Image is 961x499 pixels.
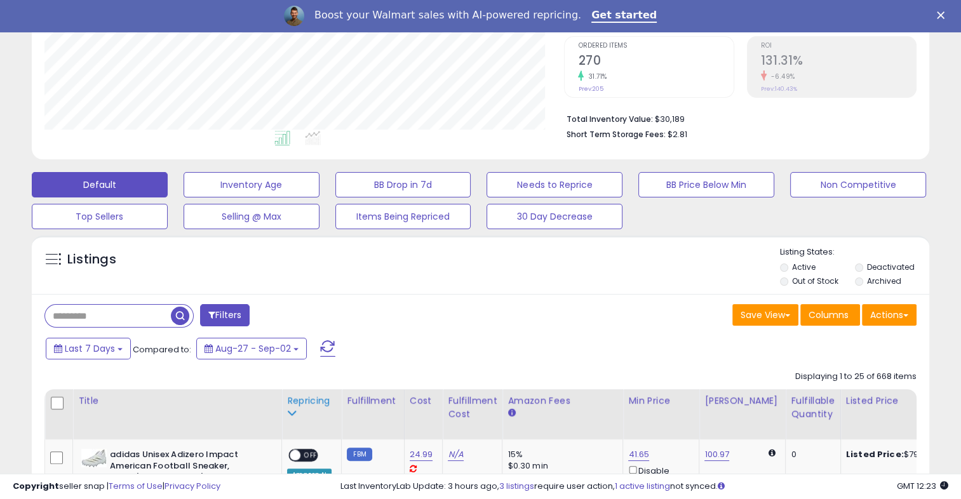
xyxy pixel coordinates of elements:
div: Close [937,11,950,19]
a: 1 active listing [615,480,670,492]
div: Cost [410,394,438,408]
b: Listed Price: [846,448,904,460]
label: Archived [867,276,901,286]
button: BB Price Below Min [638,172,774,197]
button: Selling @ Max [184,204,319,229]
a: N/A [448,448,463,461]
a: 24.99 [410,448,433,461]
button: Inventory Age [184,172,319,197]
div: [PERSON_NAME] [704,394,780,408]
button: Last 7 Days [46,338,131,359]
h2: 131.31% [761,53,916,70]
small: Prev: 140.43% [761,85,797,93]
b: Short Term Storage Fees: [566,129,665,140]
div: Min Price [628,394,694,408]
div: Boost your Walmart sales with AI-powered repricing. [314,9,581,22]
div: 15% [507,449,613,460]
div: Listed Price [846,394,956,408]
div: Fulfillable Quantity [791,394,835,421]
a: 41.65 [628,448,649,461]
div: Repricing [287,394,336,408]
button: Non Competitive [790,172,926,197]
small: -6.49% [767,72,795,81]
div: 0 [791,449,830,460]
div: Fulfillment Cost [448,394,497,421]
img: 41Nvky+ZN1L._SL40_.jpg [81,449,107,467]
b: Total Inventory Value: [566,114,652,124]
h2: 270 [578,53,733,70]
span: ROI [761,43,916,50]
button: Save View [732,304,798,326]
span: OFF [300,449,321,460]
div: Title [78,394,276,408]
button: Filters [200,304,250,326]
label: Deactivated [867,262,915,272]
div: seller snap | | [13,481,220,493]
button: Items Being Repriced [335,204,471,229]
strong: Copyright [13,480,59,492]
button: Columns [800,304,860,326]
small: FBM [347,448,372,461]
img: Profile image for Adrian [284,6,304,26]
li: $30,189 [566,110,907,126]
label: Out of Stock [792,276,838,286]
a: Terms of Use [109,480,163,492]
button: Actions [862,304,917,326]
span: Columns [809,309,849,321]
p: Listing States: [780,246,929,258]
span: 2025-09-11 12:23 GMT [897,480,948,492]
div: Amazon Fees [507,394,617,408]
button: Top Sellers [32,204,168,229]
button: Needs to Reprice [487,172,622,197]
a: 3 listings [499,480,534,492]
label: Active [792,262,816,272]
div: $0.30 min [507,460,613,472]
button: Default [32,172,168,197]
div: $79.99 [846,449,951,460]
h5: Listings [67,251,116,269]
span: Compared to: [133,343,191,356]
b: adidas Unisex Adizero Impact American Football Sneaker, White/Gold Metallic/White, 10.5 US Men [110,449,264,499]
small: 31.71% [584,72,607,81]
button: 30 Day Decrease [487,204,622,229]
small: Amazon Fees. [507,408,515,419]
span: Ordered Items [578,43,733,50]
button: Aug-27 - Sep-02 [196,338,307,359]
div: Fulfillment [347,394,398,408]
div: Displaying 1 to 25 of 668 items [795,371,917,383]
span: $2.81 [667,128,687,140]
a: 100.97 [704,448,729,461]
small: Prev: 205 [578,85,603,93]
a: Get started [591,9,657,23]
span: Last 7 Days [65,342,115,355]
a: Privacy Policy [165,480,220,492]
div: Last InventoryLab Update: 3 hours ago, require user action, not synced. [340,481,948,493]
span: Aug-27 - Sep-02 [215,342,291,355]
button: BB Drop in 7d [335,172,471,197]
